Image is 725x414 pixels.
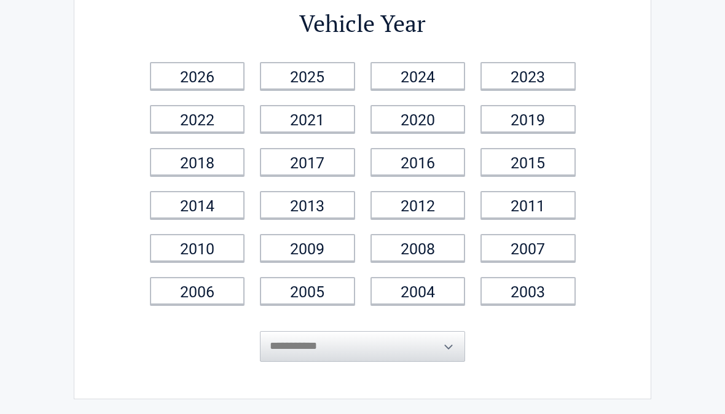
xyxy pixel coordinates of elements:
[150,191,245,219] a: 2014
[480,105,576,133] a: 2019
[370,191,466,219] a: 2012
[480,191,576,219] a: 2011
[150,105,245,133] a: 2022
[260,277,355,305] a: 2005
[480,277,576,305] a: 2003
[260,105,355,133] a: 2021
[370,62,466,90] a: 2024
[260,148,355,176] a: 2017
[480,62,576,90] a: 2023
[260,62,355,90] a: 2025
[150,62,245,90] a: 2026
[260,191,355,219] a: 2013
[370,148,466,176] a: 2016
[480,234,576,262] a: 2007
[480,148,576,176] a: 2015
[370,105,466,133] a: 2020
[150,277,245,305] a: 2006
[260,234,355,262] a: 2009
[142,8,583,39] h2: Vehicle Year
[150,148,245,176] a: 2018
[370,234,466,262] a: 2008
[150,234,245,262] a: 2010
[370,277,466,305] a: 2004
